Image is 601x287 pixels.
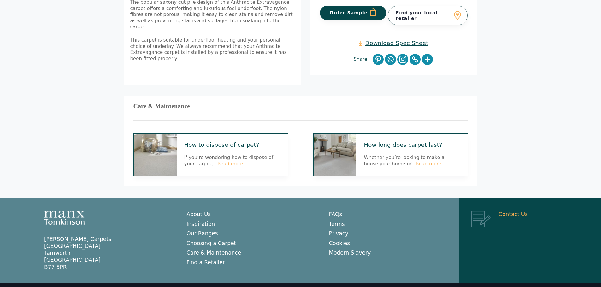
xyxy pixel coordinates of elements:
h3: Care & Maintenance [133,105,468,108]
a: Inspiration [186,221,215,227]
div: If you’re wondering how to dispose of your carpet,... [184,141,280,167]
a: Read more [217,161,243,167]
div: Whether you’re looking to make a house your home or... [364,141,460,167]
a: Find your local retailer [388,6,468,25]
a: Choosing a Carpet [186,240,236,246]
a: Care & Maintenance [186,250,241,256]
p: [PERSON_NAME] Carpets [GEOGRAPHIC_DATA] Tamworth [GEOGRAPHIC_DATA] B77 5PR [44,236,174,270]
a: Pinterest [373,54,384,65]
a: Terms [329,221,345,227]
a: Find a Retailer [186,259,225,266]
a: More [422,54,433,65]
a: Copy Link [410,54,421,65]
span: This carpet is suitable for underfloor heating and your personal choice of underlay. We always re... [130,37,287,61]
a: Whatsapp [385,54,396,65]
a: How to dispose of carpet? [184,141,280,148]
a: FAQs [329,211,342,217]
a: Cookies [329,240,350,246]
a: Read more [416,161,441,167]
a: Instagram [397,54,408,65]
a: Modern Slavery [329,250,371,256]
a: Privacy [329,230,349,237]
img: Manx Tomkinson Logo [44,211,85,225]
a: About Us [186,211,211,217]
button: Order Sample [320,6,386,20]
a: How long does carpet last? [364,141,460,148]
a: Download Spec Sheet [359,39,428,47]
span: Share: [354,56,372,63]
a: Contact Us [498,211,528,217]
a: Our Ranges [186,230,218,237]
